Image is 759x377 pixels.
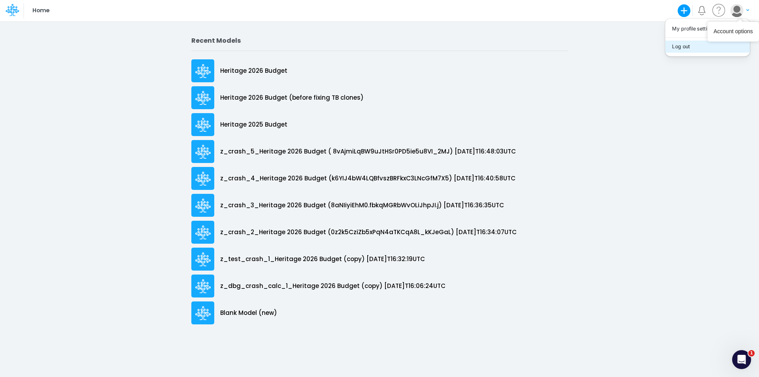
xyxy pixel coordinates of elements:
a: Blank Model (new) [191,299,568,326]
a: z_crash_2_Heritage 2026 Budget (0z2k5CziZb5xPqN4aTKCqA8L_kKJeGaL) [DATE]T16:34:07UTC [191,219,568,246]
a: z_crash_5_Heritage 2026 Budget ( 8vAjmiLqBW9uJtHSr0PD5ie5u8VI_2MJ) [DATE]T16:48:03UTC [191,138,568,165]
a: Heritage 2025 Budget [191,111,568,138]
a: z_crash_4_Heritage 2026 Budget (k6YIJ4bW4LQBfvszBRFkxC3LNcGfM7X5) [DATE]T16:40:58UTC [191,165,568,192]
a: z_crash_3_Heritage 2026 Budget (8aNIiyiEhM0.fbkqMGRbWvOLiJhpJI.j) [DATE]T16:36:35UTC [191,192,568,219]
p: Heritage 2026 Budget (before fixing TB clones) [220,93,364,102]
a: Heritage 2026 Budget [191,57,568,84]
div: Account options [714,28,753,36]
p: z_crash_5_Heritage 2026 Budget ( 8vAjmiLqBW9uJtHSr0PD5ie5u8VI_2MJ) [DATE]T16:48:03UTC [220,147,516,156]
p: z_crash_4_Heritage 2026 Budget (k6YIJ4bW4LQBfvszBRFkxC3LNcGfM7X5) [DATE]T16:40:58UTC [220,174,515,183]
p: z_crash_2_Heritage 2026 Budget (0z2k5CziZb5xPqN4aTKCqA8L_kKJeGaL) [DATE]T16:34:07UTC [220,228,517,237]
p: Heritage 2025 Budget [220,120,287,129]
p: z_crash_3_Heritage 2026 Budget (8aNIiyiEhM0.fbkqMGRbWvOLiJhpJI.j) [DATE]T16:36:35UTC [220,201,504,210]
p: z_dbg_crash_calc_1_Heritage 2026 Budget (copy) [DATE]T16:06:24UTC [220,282,446,291]
p: Blank Model (new) [220,309,277,318]
iframe: Intercom live chat [732,350,751,369]
p: Heritage 2026 Budget [220,66,287,76]
button: My profile settings [665,23,750,35]
button: Log out [665,40,750,53]
h2: Recent Models [191,37,568,44]
a: Notifications [697,6,706,15]
span: 1 [748,350,755,356]
a: z_test_crash_1_Heritage 2026 Budget (copy) [DATE]T16:32:19UTC [191,246,568,273]
a: z_dbg_crash_calc_1_Heritage 2026 Budget (copy) [DATE]T16:06:24UTC [191,273,568,299]
p: z_test_crash_1_Heritage 2026 Budget (copy) [DATE]T16:32:19UTC [220,255,425,264]
p: Home [32,6,49,15]
a: Heritage 2026 Budget (before fixing TB clones) [191,84,568,111]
